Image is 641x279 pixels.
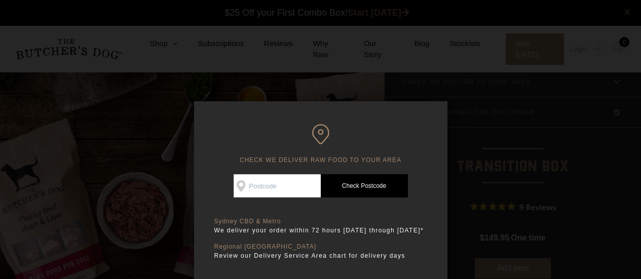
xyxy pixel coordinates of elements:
[214,243,427,251] p: Regional [GEOGRAPHIC_DATA]
[214,251,427,261] p: Review our Delivery Service Area chart for delivery days
[214,218,427,225] p: Sydney CBD & Metro
[214,124,427,164] h6: CHECK WE DELIVER RAW FOOD TO YOUR AREA
[214,225,427,235] p: We deliver your order within 72 hours [DATE] through [DATE]*
[321,174,408,197] a: Check Postcode
[234,174,321,197] input: Postcode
